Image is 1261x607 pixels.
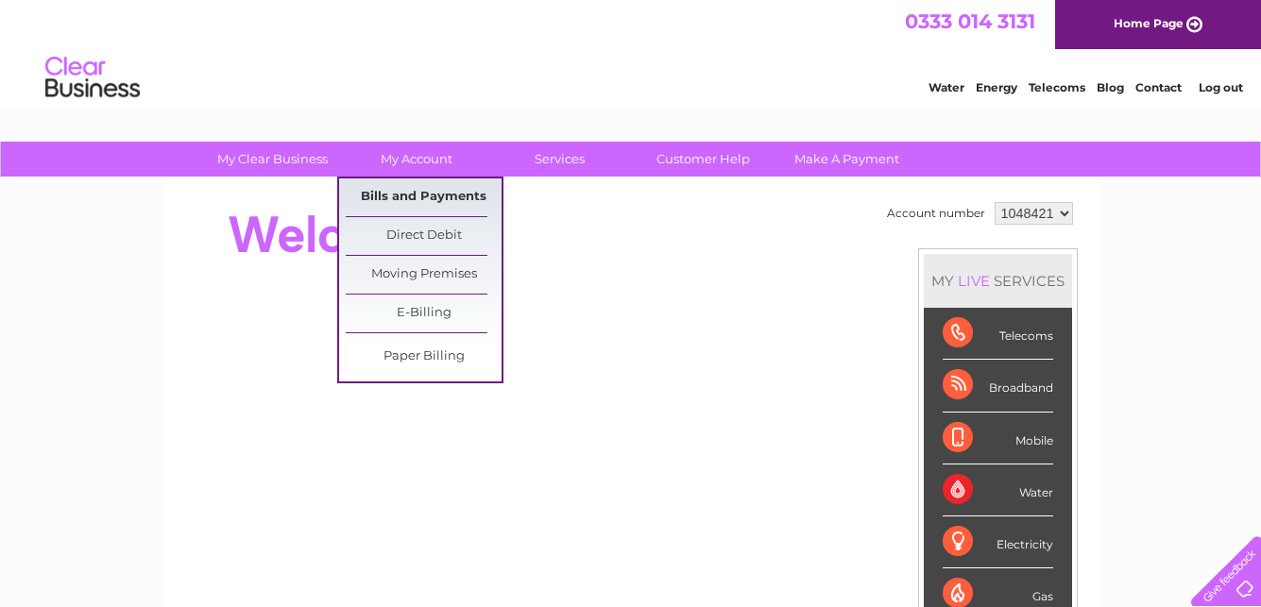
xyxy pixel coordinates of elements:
[943,413,1053,464] div: Mobile
[185,10,1078,92] div: Clear Business is a trading name of Verastar Limited (registered in [GEOGRAPHIC_DATA] No. 3667643...
[943,464,1053,516] div: Water
[882,197,990,229] td: Account number
[625,142,781,177] a: Customer Help
[943,308,1053,360] div: Telecoms
[929,80,964,94] a: Water
[338,142,494,177] a: My Account
[1029,80,1085,94] a: Telecoms
[346,217,502,255] a: Direct Debit
[943,516,1053,568] div: Electricity
[346,338,502,376] a: Paper Billing
[905,9,1035,33] a: 0333 014 3131
[44,49,141,107] img: logo.png
[976,80,1017,94] a: Energy
[346,256,502,294] a: Moving Premises
[954,272,994,290] div: LIVE
[195,142,350,177] a: My Clear Business
[943,360,1053,412] div: Broadband
[346,295,502,332] a: E-Billing
[769,142,925,177] a: Make A Payment
[1097,80,1124,94] a: Blog
[346,178,502,216] a: Bills and Payments
[924,254,1072,308] div: MY SERVICES
[1199,80,1243,94] a: Log out
[1135,80,1182,94] a: Contact
[482,142,638,177] a: Services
